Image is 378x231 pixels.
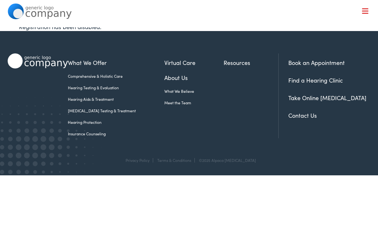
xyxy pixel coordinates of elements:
[68,108,164,114] a: [MEDICAL_DATA] Testing & Treatment
[126,157,150,163] a: Privacy Policy
[68,119,164,125] a: Hearing Protection
[157,157,191,163] a: Terms & Conditions
[196,158,256,163] div: ©2025 Alpaca [MEDICAL_DATA]
[164,100,224,106] a: Meet the Team
[288,111,317,119] a: Contact Us
[224,58,278,67] a: Resources
[68,73,164,79] a: Comprehensive & Holistic Care
[12,26,371,45] a: What We Offer
[68,85,164,91] a: Hearing Testing & Evaluation
[8,53,68,68] img: Alpaca Audiology
[288,94,366,102] a: Take Online [MEDICAL_DATA]
[288,76,343,84] a: Find a Hearing Clinic
[68,96,164,102] a: Hearing Aids & Treatment
[164,73,224,82] a: About Us
[164,88,224,94] a: What We Believe
[288,59,345,67] a: Book an Appointment
[164,58,224,67] a: Virtual Care
[68,58,164,67] a: What We Offer
[68,131,164,137] a: Insurance Counseling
